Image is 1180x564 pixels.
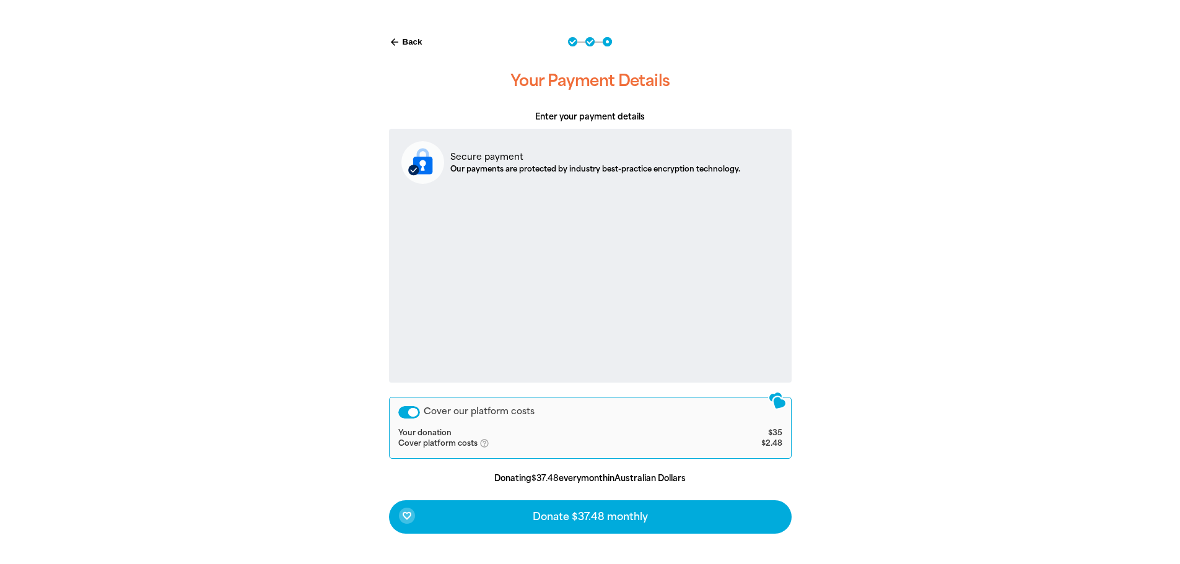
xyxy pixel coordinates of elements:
i: help_outlined [479,438,499,448]
td: $35 [710,428,782,438]
p: Our payments are protected by industry best-practice encryption technology. [450,163,740,175]
h3: Your Payment Details [389,61,792,101]
b: $37.48 [531,474,559,483]
td: Your donation [398,428,711,438]
button: Navigate to step 3 of 3 to enter your payment details [603,37,612,46]
td: Cover platform costs [398,438,711,449]
button: Navigate to step 1 of 3 to enter your donation amount [568,37,577,46]
i: arrow_back [389,37,400,48]
iframe: Secure payment input frame [399,194,782,372]
p: Donating every month in Australian Dollars [389,472,792,485]
p: Secure payment [450,150,740,163]
p: Enter your payment details [389,111,792,123]
button: Navigate to step 2 of 3 to enter your details [585,37,595,46]
button: Cover our platform costs [398,406,420,419]
button: favorite_borderDonate $37.48 monthly [389,500,792,534]
button: Back [384,32,427,53]
i: favorite_border [402,511,412,521]
span: Donate $37.48 monthly [533,512,648,522]
td: $2.48 [710,438,782,449]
